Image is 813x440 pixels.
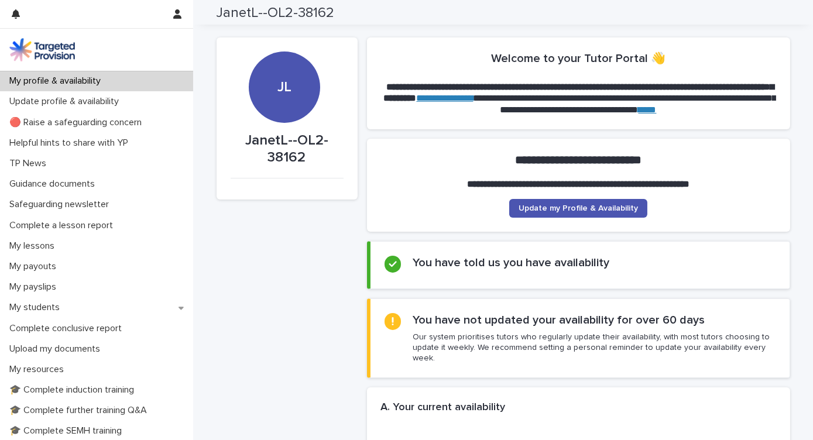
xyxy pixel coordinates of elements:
[5,178,104,190] p: Guidance documents
[413,256,609,270] h2: You have told us you have availability
[5,220,122,231] p: Complete a lesson report
[5,75,110,87] p: My profile & availability
[5,158,56,169] p: TP News
[5,261,66,272] p: My payouts
[519,204,638,212] span: Update my Profile & Availability
[5,240,64,252] p: My lessons
[249,8,320,96] div: JL
[5,302,69,313] p: My students
[9,38,75,61] img: M5nRWzHhSzIhMunXDL62
[5,281,66,293] p: My payslips
[5,117,151,128] p: 🔴 Raise a safeguarding concern
[413,313,705,327] h2: You have not updated your availability for over 60 days
[5,137,138,149] p: Helpful hints to share with YP
[491,51,666,66] h2: Welcome to your Tutor Portal 👋
[217,5,335,22] h2: JanetL--OL2-38162
[5,323,131,334] p: Complete conclusive report
[413,332,775,364] p: Our system prioritises tutors who regularly update their availability, with most tutors choosing ...
[5,199,118,210] p: Safeguarding newsletter
[381,401,506,414] h2: A. Your current availability
[5,343,109,355] p: Upload my documents
[509,199,647,218] a: Update my Profile & Availability
[5,405,156,416] p: 🎓 Complete further training Q&A
[231,132,344,166] p: JanetL--OL2-38162
[5,425,131,436] p: 🎓 Complete SEMH training
[5,364,73,375] p: My resources
[5,96,128,107] p: Update profile & availability
[5,384,143,396] p: 🎓 Complete induction training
